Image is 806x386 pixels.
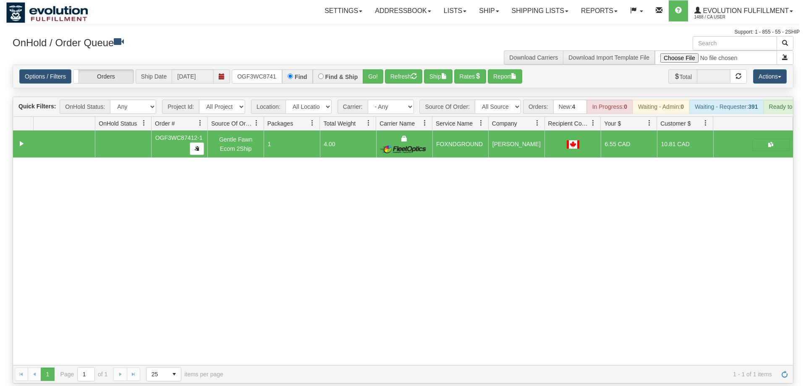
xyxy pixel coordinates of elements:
[657,131,713,158] td: 10.81 CAD
[295,74,307,80] label: Find
[642,116,657,130] a: Your $ filter column settings
[232,69,282,84] input: Order #
[688,0,799,21] a: Evolution Fulfillment 1488 / CA User
[748,103,758,110] strong: 391
[324,141,335,147] span: 4.00
[99,119,137,128] span: OnHold Status
[379,119,415,128] span: Carrier Name
[553,100,587,114] div: New:
[586,116,600,130] a: Recipient Country filter column settings
[78,368,94,381] input: Page 1
[323,119,356,128] span: Total Weight
[60,367,108,381] span: Page of 1
[548,119,590,128] span: Recipient Country
[193,116,207,130] a: Order # filter column settings
[587,100,633,114] div: In Progress:
[325,74,358,80] label: Find & Ship
[701,7,789,14] span: Evolution Fulfillment
[419,100,475,114] span: Source Of Order:
[660,119,691,128] span: Customer $
[432,131,489,158] td: FOXNDGROUND
[13,36,397,48] h3: OnHold / Order Queue
[137,116,151,130] a: OnHold Status filter column settings
[693,36,777,50] input: Search
[41,368,54,381] span: Page 1
[523,100,553,114] span: Orders:
[680,103,684,110] strong: 0
[575,0,624,21] a: Reports
[249,116,264,130] a: Source Of Order filter column settings
[530,116,544,130] a: Company filter column settings
[624,103,627,110] strong: 0
[572,103,576,110] strong: 4
[369,0,437,21] a: Addressbook
[146,367,181,381] span: Page sizes drop down
[699,116,713,130] a: Customer $ filter column settings
[19,69,71,84] a: Options / Filters
[305,116,319,130] a: Packages filter column settings
[753,69,787,84] button: Actions
[385,69,422,84] button: Refresh
[668,69,697,84] span: Total
[162,100,199,114] span: Project Id:
[418,116,432,130] a: Carrier Name filter column settings
[509,54,558,61] a: Download Carriers
[604,119,621,128] span: Your $
[363,69,383,84] button: Go!
[18,102,56,110] label: Quick Filters:
[424,69,453,84] button: Ship
[338,100,368,114] span: Carrier:
[16,139,27,149] a: Collapse
[694,13,757,21] span: 1488 / CA User
[488,69,522,84] button: Report
[492,119,517,128] span: Company
[689,100,763,114] div: Waiting - Requester:
[6,29,800,36] div: Support: 1 - 855 - 55 - 2SHIP
[167,368,181,381] span: select
[267,119,293,128] span: Packages
[473,0,505,21] a: Ship
[155,119,175,128] span: Order #
[567,140,579,149] img: CA
[601,131,657,158] td: 6.55 CAD
[146,367,223,381] span: items per page
[437,0,473,21] a: Lists
[211,119,253,128] span: Source Of Order
[190,142,204,155] button: Copy to clipboard
[778,368,791,381] a: Refresh
[155,134,203,141] span: OGF3WC87412-1
[505,0,575,21] a: Shipping lists
[655,50,777,65] input: Import
[777,36,793,50] button: Search
[752,139,790,151] button: Shipping Documents
[474,116,488,130] a: Service Name filter column settings
[361,116,376,130] a: Total Weight filter column settings
[568,54,649,61] a: Download Import Template File
[380,145,429,153] img: FleetOptics Inc.
[436,119,473,128] span: Service Name
[6,2,88,23] img: logo1488.jpg
[251,100,285,114] span: Location:
[267,141,271,147] span: 1
[318,0,369,21] a: Settings
[454,69,487,84] button: Rates
[152,370,162,378] span: 25
[136,69,172,84] span: Ship Date
[633,100,689,114] div: Waiting - Admin:
[235,371,772,378] span: 1 - 1 of 1 items
[60,100,110,114] span: OnHold Status:
[73,70,133,83] label: Orders
[787,150,805,236] iframe: chat widget
[13,97,793,117] div: grid toolbar
[212,135,260,154] div: Gentle Fawn Ecom 2Ship
[488,131,544,158] td: [PERSON_NAME]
